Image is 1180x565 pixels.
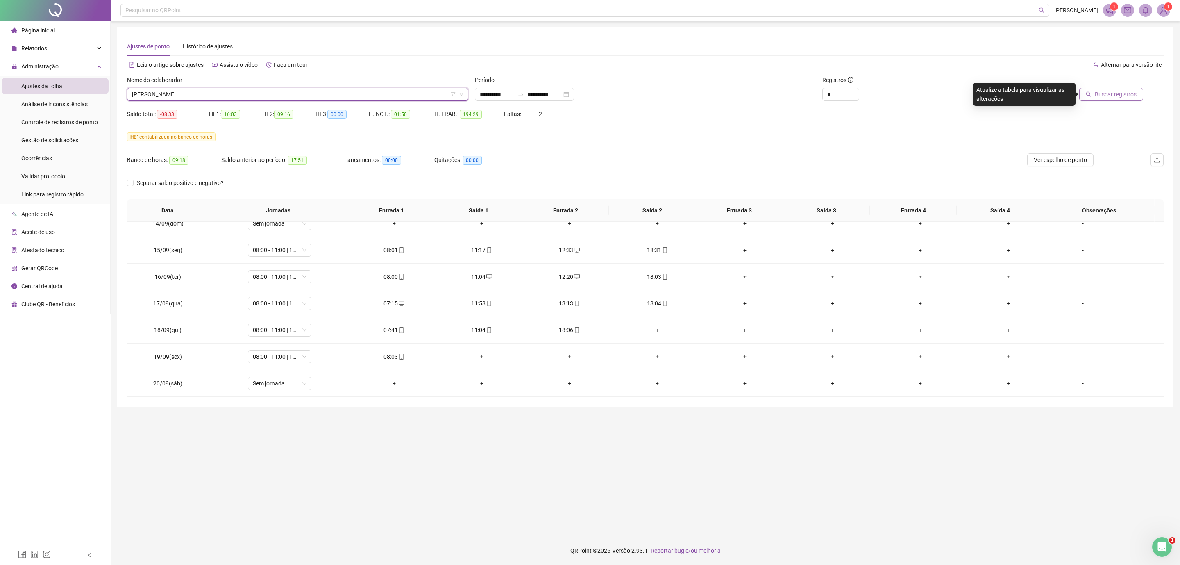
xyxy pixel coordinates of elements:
[11,247,17,253] span: solution
[620,219,694,228] div: +
[87,552,93,558] span: left
[356,326,431,335] div: 07:41
[883,219,958,228] div: +
[111,536,1180,565] footer: QRPoint © 2025 - 2.93.1 -
[220,62,258,68] span: Assista o vídeo
[651,547,721,554] span: Reportar bug e/ou melhoria
[21,173,65,180] span: Validar protocolo
[532,272,607,281] div: 12:20
[153,300,183,307] span: 17/09(qua)
[398,327,404,333] span: mobile
[221,155,344,165] div: Saldo anterior ao período:
[21,229,55,235] span: Aceite de uso
[795,379,870,388] div: +
[883,326,958,335] div: +
[883,272,958,281] div: +
[315,109,369,119] div: HE 3:
[971,246,1046,255] div: +
[573,247,580,253] span: desktop
[620,352,694,361] div: +
[486,274,492,280] span: desktop
[795,272,870,281] div: +
[11,27,17,33] span: home
[971,326,1046,335] div: +
[708,379,782,388] div: +
[532,379,607,388] div: +
[1059,219,1107,228] div: -
[708,326,782,335] div: +
[253,351,306,363] span: 08:00 - 11:00 | 12:12 - 18:00
[434,109,504,119] div: H. TRAB.:
[356,299,431,308] div: 07:15
[486,247,492,253] span: mobile
[154,247,182,253] span: 15/09(seg)
[183,43,233,50] span: Histórico de ajustes
[43,550,51,558] span: instagram
[11,229,17,235] span: audit
[445,379,519,388] div: +
[517,91,524,98] span: swap-right
[795,246,870,255] div: +
[137,62,204,68] span: Leia o artigo sobre ajustes
[1079,88,1143,101] button: Buscar registros
[398,354,404,360] span: mobile
[21,27,55,34] span: Página inicial
[451,92,456,97] span: filter
[30,550,39,558] span: linkedin
[274,62,308,68] span: Faça um tour
[620,379,694,388] div: +
[21,137,78,144] span: Gestão de solicitações
[620,299,694,308] div: 18:04
[21,265,58,271] span: Gerar QRCode
[609,199,696,222] th: Saída 2
[21,247,64,253] span: Atestado técnico
[532,246,607,255] div: 12:33
[11,64,17,69] span: lock
[708,246,782,255] div: +
[795,219,870,228] div: +
[21,191,84,198] span: Link para registro rápido
[539,111,542,117] span: 2
[1093,62,1099,68] span: swap
[532,299,607,308] div: 13:13
[661,301,668,306] span: mobile
[130,134,139,140] span: HE 1
[356,352,431,361] div: 08:03
[21,83,62,89] span: Ajustes da folha
[11,301,17,307] span: gift
[253,217,306,230] span: Sem jornada
[696,199,783,222] th: Entrada 3
[445,352,519,361] div: +
[369,109,434,119] div: H. NOT.:
[21,119,98,125] span: Controle de registros de ponto
[883,352,958,361] div: +
[883,379,958,388] div: +
[1059,272,1107,281] div: -
[391,110,410,119] span: 01:50
[822,75,853,84] span: Registros
[795,299,870,308] div: +
[11,46,17,51] span: file
[445,272,519,281] div: 11:04
[504,111,522,117] span: Faltas:
[445,326,519,335] div: 11:04
[1059,352,1107,361] div: -
[661,247,668,253] span: mobile
[18,550,26,558] span: facebook
[971,272,1046,281] div: +
[973,83,1076,106] div: Atualize a tabela para visualizar as alterações
[486,301,492,306] span: mobile
[134,178,227,187] span: Separar saldo positivo e negativo?
[127,155,221,165] div: Banco de horas:
[434,155,516,165] div: Quitações:
[21,283,63,289] span: Central de ajuda
[1044,199,1154,222] th: Observações
[708,352,782,361] div: +
[661,274,668,280] span: mobile
[382,156,401,165] span: 00:00
[1152,537,1172,557] iframe: Intercom live chat
[522,199,609,222] th: Entrada 2
[127,132,216,141] span: contabilizada no banco de horas
[398,301,404,306] span: desktop
[445,299,519,308] div: 11:58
